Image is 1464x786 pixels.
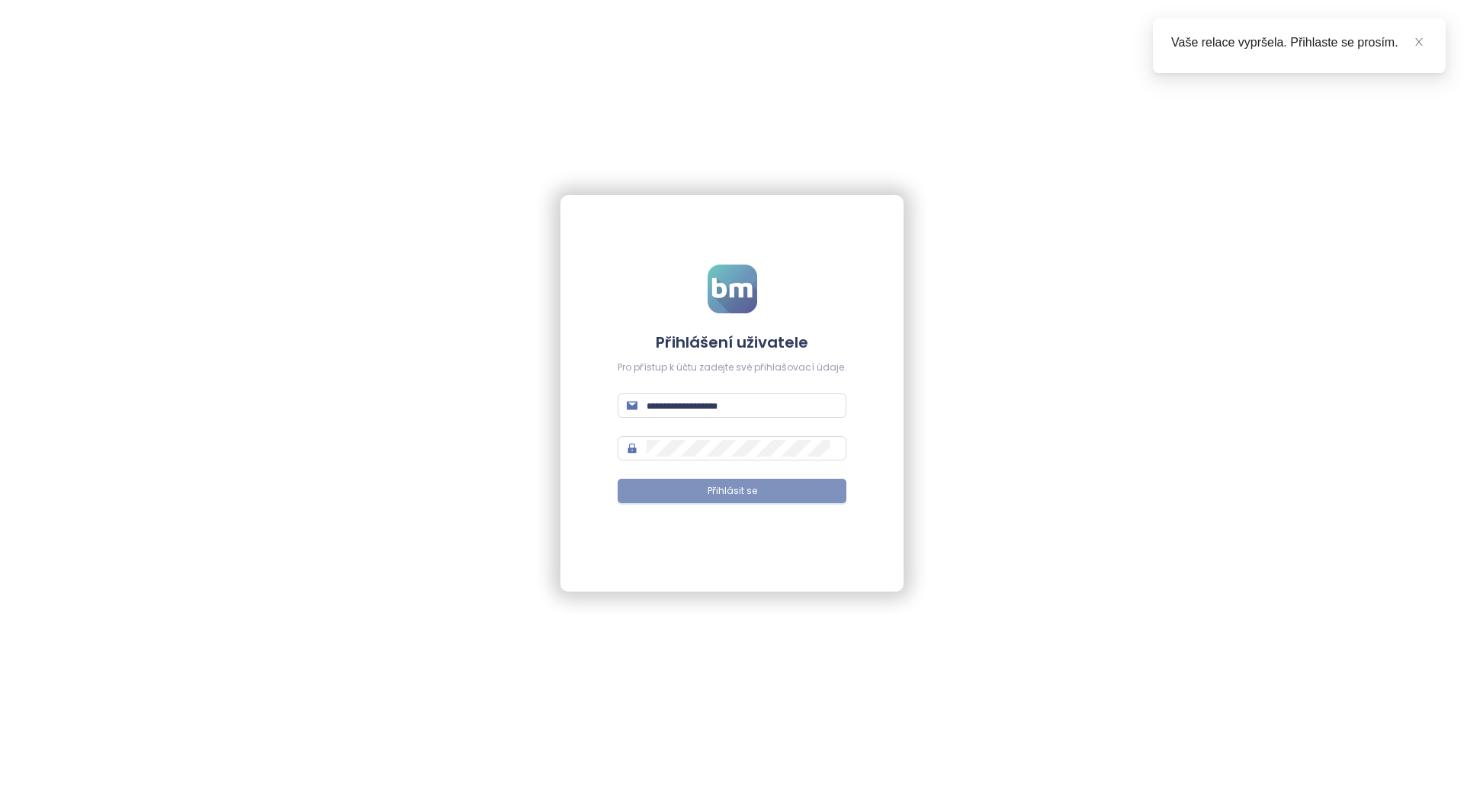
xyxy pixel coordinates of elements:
[618,479,846,503] button: Přihlásit se
[1171,34,1427,52] div: Vaše relace vypršela. Přihlaste se prosím.
[708,265,757,313] img: logo
[618,361,846,375] div: Pro přístup k účtu zadejte své přihlašovací údaje.
[1414,37,1424,47] span: close
[618,332,846,353] h4: Přihlášení uživatele
[627,443,637,454] span: lock
[627,400,637,411] span: mail
[708,484,757,499] span: Přihlásit se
